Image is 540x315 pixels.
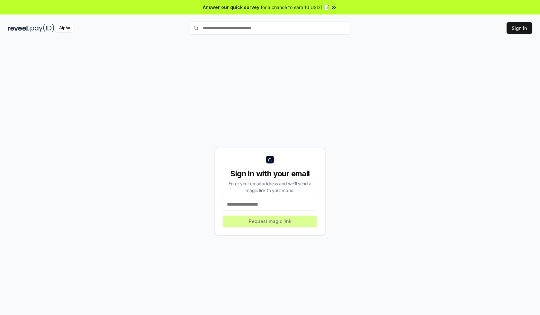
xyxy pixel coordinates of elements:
[223,169,317,179] div: Sign in with your email
[261,4,329,11] span: for a chance to earn 10 USDT 📝
[223,180,317,194] div: Enter your email address and we’ll send a magic link to your inbox.
[8,24,29,32] img: reveel_dark
[31,24,54,32] img: pay_id
[56,24,74,32] div: Alpha
[507,22,532,34] button: Sign In
[203,4,259,11] span: Answer our quick survey
[266,156,274,163] img: logo_small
